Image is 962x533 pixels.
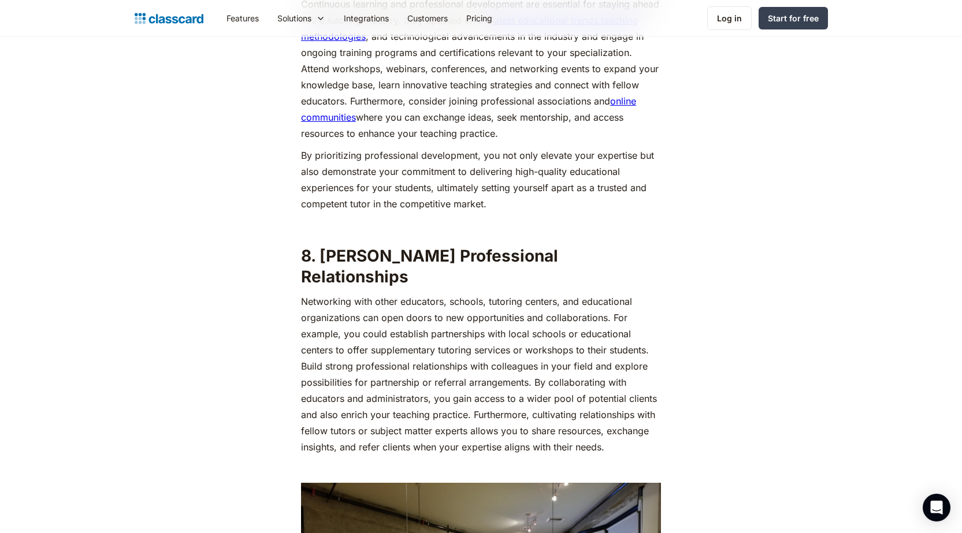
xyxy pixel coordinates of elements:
[923,494,950,521] div: Open Intercom Messenger
[398,5,457,31] a: Customers
[301,461,661,477] p: ‍
[301,95,636,123] a: online communities
[768,12,819,24] div: Start for free
[135,10,203,27] a: home
[759,7,828,29] a: Start for free
[301,293,661,455] p: Networking with other educators, schools, tutoring centers, and educational organizations can ope...
[301,245,661,288] h2: 8. [PERSON_NAME] Professional Relationships
[301,147,661,212] p: By prioritizing professional development, you not only elevate your expertise but also demonstrat...
[335,5,398,31] a: Integrations
[457,5,502,31] a: Pricing
[707,6,752,30] a: Log in
[301,218,661,234] p: ‍
[217,5,268,31] a: Features
[301,14,638,42] a: teaching methodologies
[277,12,311,24] div: Solutions
[268,5,335,31] div: Solutions
[717,12,742,24] div: Log in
